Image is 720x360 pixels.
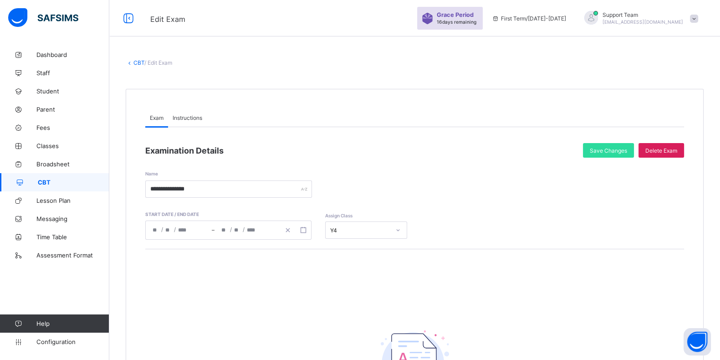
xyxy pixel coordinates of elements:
span: Start date / End date [145,211,215,217]
span: Support Team [603,11,683,18]
span: Student [36,87,109,95]
div: SupportTeam [575,11,703,26]
button: Open asap [684,328,711,355]
span: / [161,226,163,233]
span: session/term information [492,15,566,22]
span: Broadsheet [36,160,109,168]
span: Delete Exam [645,147,677,154]
div: Y4 [330,227,390,234]
span: Staff [36,69,109,77]
span: Assessment Format [36,252,109,259]
span: Grace Period [437,11,474,18]
span: Help [36,320,109,327]
a: CBT [133,59,144,66]
span: Name [145,171,158,176]
span: / Edit Exam [144,59,172,66]
img: safsims [8,8,78,27]
span: Exam [150,114,163,121]
span: Assign Class [325,213,352,218]
span: / [174,226,176,233]
span: Parent [36,106,109,113]
span: Dashboard [36,51,109,58]
span: Instructions [173,114,202,121]
span: Save Changes [590,147,627,154]
span: Examination Details [145,146,224,155]
span: Lesson Plan [36,197,109,204]
span: [EMAIL_ADDRESS][DOMAIN_NAME] [603,19,683,25]
span: – [212,226,214,234]
span: / [243,226,245,233]
span: Fees [36,124,109,131]
span: Time Table [36,233,109,241]
span: Edit Exam [150,15,185,24]
span: / [230,226,232,233]
img: sticker-purple.71386a28dfed39d6af7621340158ba97.svg [422,13,433,24]
span: Messaging [36,215,109,222]
span: Classes [36,142,109,149]
span: CBT [38,179,109,186]
span: Configuration [36,338,109,345]
span: 16 days remaining [437,19,476,25]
